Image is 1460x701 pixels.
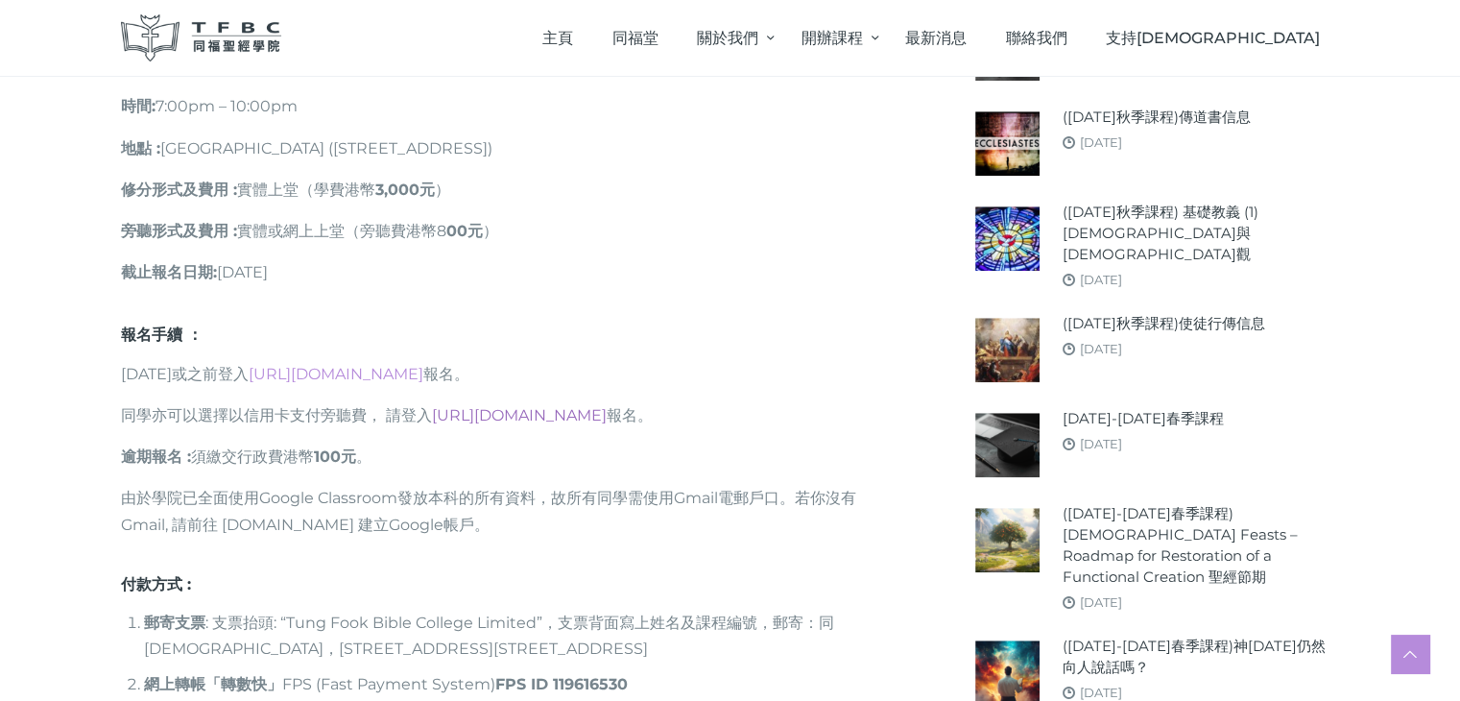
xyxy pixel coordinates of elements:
a: [DATE] [1080,272,1122,287]
strong: 郵寄支票 [144,614,205,632]
strong: 3,000元 [375,181,435,199]
strong: 00元 [446,222,483,240]
p: [DATE] [121,259,898,285]
a: [DATE] [1080,594,1122,610]
li: : 支票抬頭: “Tung Fook Bible College Limited”，支票背面寫上姓名及課程編號，郵寄：同[DEMOGRAPHIC_DATA]，[STREET_ADDRESS][S... [144,610,898,662]
a: [URL][DOMAIN_NAME] [249,365,423,383]
a: [DATE] [1080,134,1122,150]
img: 同福聖經學院 TFBC [121,14,282,61]
a: 同福堂 [592,10,678,66]
strong: FPS ID 119616530 [495,675,628,693]
img: (2024-25年春季課程) Biblical Feasts – Roadmap for Restoration of a Functional Creation 聖經節期 [975,508,1040,572]
span: 主頁 [542,29,573,47]
a: [DATE] [1080,341,1122,356]
span: 支持[DEMOGRAPHIC_DATA] [1106,29,1320,47]
a: 聯絡我們 [986,10,1087,66]
strong: 時間 [121,97,152,115]
p: 7:00pm – 10:00pm [121,93,898,119]
span: 最新消息 [905,29,967,47]
strong: 地點 : [121,139,160,157]
strong: 100元 [314,447,356,466]
a: Scroll to top [1391,635,1429,673]
a: 開辦課程 [781,10,885,66]
span: 開辦課程 [802,29,863,47]
a: ([DATE]秋季課程) 基礎教義 (1) [DEMOGRAPHIC_DATA]與[DEMOGRAPHIC_DATA]觀 [1063,202,1340,265]
span: 同福堂 [612,29,658,47]
p: 實體上堂（學費港幣 ） [121,177,898,203]
p: [DATE]或之前登入 報名。 [121,361,898,387]
p: [GEOGRAPHIC_DATA] ([STREET_ADDRESS]) [121,135,898,161]
b: 付款方式 : [121,575,191,593]
a: ([DATE]-[DATE]春季課程) [DEMOGRAPHIC_DATA] Feasts – Roadmap for Restoration of a Functional Creation ... [1063,503,1340,588]
b: : [213,263,217,281]
img: (2025年秋季課程)使徒行傳信息 [975,318,1040,382]
a: 主頁 [523,10,593,66]
strong: 旁聽形式及費用 : [121,222,237,240]
span: 聯絡我們 [1006,29,1067,47]
img: (2025年秋季課程) 基礎教義 (1) 聖靈觀與教會觀 [975,206,1040,271]
strong: 逾期報名 : [121,447,191,466]
a: 支持[DEMOGRAPHIC_DATA] [1087,10,1340,66]
a: 關於我們 [678,10,781,66]
a: ([DATE]秋季課程)使徒行傳信息 [1063,313,1265,334]
li: FPS (Fast Payment System) [144,671,898,697]
a: ([DATE]秋季課程)傳道書信息 [1063,107,1251,128]
p: 同學亦可以選擇以信用卡支付旁聽費， 請登入 報名。 [121,402,898,428]
img: (2025年秋季課程)傳道書信息 [975,111,1040,176]
p: 須繳交行政費港幣 。 [121,444,898,470]
p: 實體或網上上堂（旁聽費港幣8 ） [121,218,898,244]
p: 由於學院已全面使用Google Classroom發放本科的所有資料，故所有同學需使用Gmail電郵戶口。若你沒有Gmail, 請前往 [DOMAIN_NAME] 建立Google帳戶。 [121,485,898,537]
a: [URL][DOMAIN_NAME] [432,406,607,424]
span: 關於我們 [697,29,758,47]
strong: 修分形式及費用 : [121,181,237,199]
a: [DATE] [1080,685,1122,700]
b: : [152,97,156,115]
a: [DATE] [1080,436,1122,451]
strong: 報名手續 ： [121,326,203,344]
a: 最新消息 [886,10,987,66]
a: [DATE]-[DATE]春季課程 [1063,408,1224,429]
strong: 截止報名日期 [121,263,213,281]
strong: 網上轉帳「轉數快」 [144,675,282,693]
a: ([DATE]-[DATE]春季課程)神[DATE]仍然向人說話嗎？ [1063,636,1340,678]
img: 2024-25年春季課程 [975,413,1040,477]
